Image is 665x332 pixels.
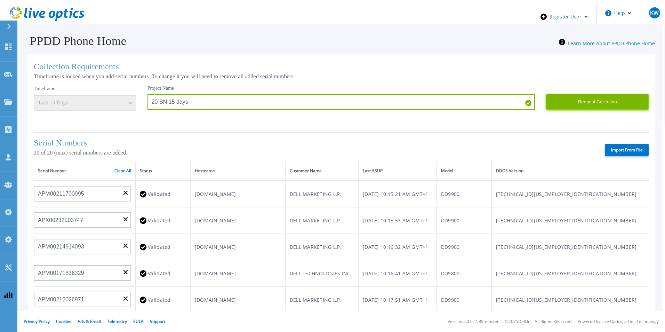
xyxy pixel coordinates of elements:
[34,73,649,80] p: Timeframe is locked when you add serial numbers. To change it you will need to remove all added s...
[436,207,491,234] td: DD9900
[24,318,50,324] a: Privacy Policy
[359,234,437,260] td: [DATE] 10:16:32 AM GMT+1
[140,188,186,200] div: Validated
[190,181,285,207] td: [DOMAIN_NAME]
[546,94,649,110] button: Request Collection
[568,40,655,47] a: Learn More About PPDD Phone Home
[140,293,186,306] div: Validated
[436,234,491,260] td: DD9900
[20,34,126,48] h1: PPDD Phone Home
[107,318,127,324] a: Telemetry
[34,239,131,254] input: Enter Serial Number
[436,161,491,181] th: Model
[285,181,358,207] td: DELL MARKETING L.P.
[491,234,649,260] td: [TECHNICAL_ID][US_EMPLOYER_IDENTIFICATION_NUMBER]
[359,260,437,287] td: [DATE] 10:16:41 AM GMT+1
[56,318,71,324] a: Cookies
[133,318,144,324] a: EULA
[491,181,649,207] td: [TECHNICAL_ID][US_EMPLOYER_IDENTIFICATION_NUMBER]
[34,138,593,148] h1: Serial Numbers
[190,207,285,234] td: [DOMAIN_NAME]
[190,287,285,313] td: [DOMAIN_NAME]
[650,10,659,16] span: KW
[78,318,101,324] a: Ads & Email
[34,292,131,307] input: Enter Serial Number
[285,161,358,181] th: Customer Name
[190,161,285,181] th: Hostname
[359,181,437,207] td: [DATE] 10:15:21 AM GMT+1
[285,207,358,234] td: DELL MARKETING L.P.
[532,3,596,31] div: Register User
[190,234,285,260] td: [DOMAIN_NAME]
[491,161,649,181] th: DDOS Version
[605,144,649,156] label: Import From File
[34,265,131,281] input: Enter Serial Number
[34,86,55,92] label: Timeframe
[34,62,649,71] h1: Collection Requirements
[140,214,186,227] div: Validated
[190,260,285,287] td: [DOMAIN_NAME]
[285,260,358,287] td: DELL TECHNOLOGIES INC
[359,207,437,234] td: [DATE] 10:15:53 AM GMT+1
[34,212,131,228] input: Enter Serial Number
[38,167,131,175] div: Serial Number
[140,267,186,280] div: Validated
[359,287,437,313] td: [DATE] 10:17:51 AM GMT+1
[34,186,131,201] input: Enter Serial Number
[114,168,131,173] a: Clear All
[136,161,191,181] th: Status
[597,3,640,24] button: Help
[505,319,571,324] li: © 2025 Dell Inc. All Rights Reserved
[359,161,437,181] th: Last ASUP
[147,86,174,91] label: Project Name
[436,260,491,287] td: DD9800
[285,287,358,313] td: DELL MARKETING L.P.
[436,181,491,207] td: DD9900
[285,234,358,260] td: DELL MARKETING L.P.
[491,260,649,287] td: [TECHNICAL_ID][US_EMPLOYER_IDENTIFICATION_NUMBER]
[140,240,186,253] div: Validated
[150,318,165,324] a: Support
[34,150,593,156] p: 20 of 20 (max) serial numbers are added.
[448,319,499,324] li: Version: 2.0.0.1589-master
[491,207,649,234] td: [TECHNICAL_ID][US_EMPLOYER_IDENTIFICATION_NUMBER]
[491,287,649,313] td: [TECHNICAL_ID][US_EMPLOYER_IDENTIFICATION_NUMBER]
[436,287,491,313] td: DD9900
[147,94,535,110] input: Enter Project Name
[578,319,659,324] li: Powered by Live Optics, a Dell Technology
